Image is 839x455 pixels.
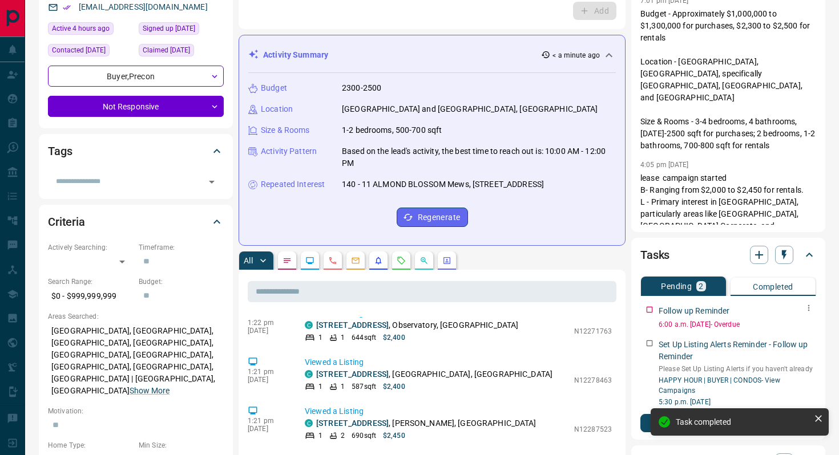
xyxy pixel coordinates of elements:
[48,213,85,231] h2: Criteria
[374,256,383,265] svg: Listing Alerts
[341,381,345,392] p: 1
[48,208,224,235] div: Criteria
[248,44,616,66] div: Activity Summary< a minute ago
[574,375,612,385] p: N12278463
[139,440,224,450] p: Min Size:
[342,145,616,169] p: Based on the lead's activity, the best time to reach out is: 10:00 AM - 12:00 PM
[659,319,816,330] p: 6:00 a.m. [DATE] - Overdue
[305,405,612,417] p: Viewed a Listing
[659,305,729,317] p: Follow up Reminder
[351,256,360,265] svg: Emails
[397,208,468,227] button: Regenerate
[48,66,224,87] div: Buyer , Precon
[139,44,224,60] div: Thu Apr 28 2022
[248,368,288,376] p: 1:21 pm
[383,332,405,343] p: $2,400
[63,3,71,11] svg: Email Verified
[342,124,442,136] p: 1-2 bedrooms, 500-700 sqft
[352,430,376,441] p: 690 sqft
[316,319,518,331] p: , Observatory, [GEOGRAPHIC_DATA]
[659,339,816,363] p: Set Up Listing Alerts Reminder - Follow up Reminder
[130,385,170,397] button: Show More
[659,364,816,374] p: Please Set Up Listing Alerts if you haven't already
[305,370,313,378] div: condos.ca
[552,50,600,60] p: < a minute ago
[305,356,612,368] p: Viewed a Listing
[318,381,322,392] p: 1
[248,425,288,433] p: [DATE]
[261,145,317,157] p: Activity Pattern
[48,242,133,253] p: Actively Searching:
[305,419,313,427] div: condos.ca
[442,256,451,265] svg: Agent Actions
[316,369,389,379] a: [STREET_ADDRESS]
[48,440,133,450] p: Home Type:
[48,142,72,160] h2: Tags
[640,161,689,169] p: 4:05 pm [DATE]
[659,397,816,407] p: 5:30 p.m. [DATE]
[661,282,692,290] p: Pending
[139,22,224,38] div: Tue Dec 17 2019
[640,414,816,432] button: New Task
[305,321,313,329] div: condos.ca
[48,287,133,306] p: $0 - $999,999,999
[316,417,537,429] p: , [PERSON_NAME], [GEOGRAPHIC_DATA]
[640,246,669,264] h2: Tasks
[48,22,133,38] div: Mon Aug 18 2025
[318,332,322,343] p: 1
[305,256,314,265] svg: Lead Browsing Activity
[640,241,816,269] div: Tasks
[79,2,208,11] a: [EMAIL_ADDRESS][DOMAIN_NAME]
[316,320,389,330] a: [STREET_ADDRESS]
[52,44,106,56] span: Contacted [DATE]
[283,256,292,265] svg: Notes
[352,381,376,392] p: 587 sqft
[383,381,405,392] p: $2,400
[342,82,381,94] p: 2300-2500
[48,406,224,416] p: Motivation:
[48,311,224,322] p: Areas Searched:
[383,430,405,441] p: $2,450
[640,172,816,268] p: lease campaign started B- Ranging from $2,000 to $2,450 for rentals. L - Primary interest in [GEO...
[263,49,328,61] p: Activity Summary
[328,256,337,265] svg: Calls
[342,178,544,190] p: 140 - 11 ALMOND BLOSSOM Mews, [STREET_ADDRESS]
[248,327,288,335] p: [DATE]
[341,430,345,441] p: 2
[248,319,288,327] p: 1:22 pm
[261,82,287,94] p: Budget
[48,322,224,400] p: [GEOGRAPHIC_DATA], [GEOGRAPHIC_DATA], [GEOGRAPHIC_DATA], [GEOGRAPHIC_DATA], [GEOGRAPHIC_DATA], [G...
[48,44,133,60] div: Mon Jul 07 2025
[640,8,816,152] p: Budget - Approximately $1,000,000 to $1,300,000 for purchases, $2,300 to $2,500 for rentals Locat...
[139,277,224,287] p: Budget:
[52,23,110,34] span: Active 4 hours ago
[341,332,345,343] p: 1
[48,96,224,117] div: Not Responsive
[659,376,780,395] a: HAPPY HOUR | BUYER | CONDOS- View Campaigns
[699,282,703,290] p: 2
[316,419,389,428] a: [STREET_ADDRESS]
[753,283,793,291] p: Completed
[318,430,322,441] p: 1
[316,368,552,380] p: , [GEOGRAPHIC_DATA], [GEOGRAPHIC_DATA]
[352,332,376,343] p: 644 sqft
[261,178,325,190] p: Repeated Interest
[574,326,612,336] p: N12271763
[419,256,429,265] svg: Opportunities
[342,103,598,115] p: [GEOGRAPHIC_DATA] and [GEOGRAPHIC_DATA], [GEOGRAPHIC_DATA]
[244,257,253,265] p: All
[248,417,288,425] p: 1:21 pm
[261,124,310,136] p: Size & Rooms
[248,376,288,384] p: [DATE]
[204,174,220,190] button: Open
[676,417,809,426] div: Task completed
[48,137,224,165] div: Tags
[143,44,190,56] span: Claimed [DATE]
[139,242,224,253] p: Timeframe:
[143,23,195,34] span: Signed up [DATE]
[574,424,612,434] p: N12287523
[48,277,133,287] p: Search Range:
[261,103,293,115] p: Location
[397,256,406,265] svg: Requests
